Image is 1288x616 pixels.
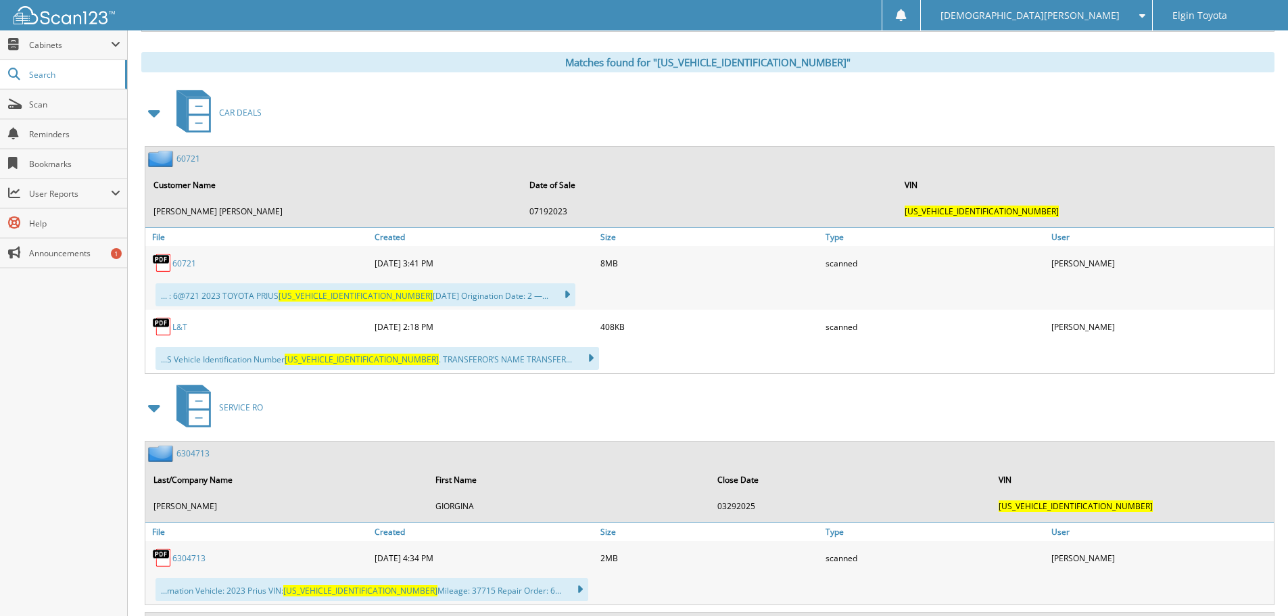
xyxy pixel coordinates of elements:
[822,523,1048,541] a: Type
[152,316,172,337] img: PDF.png
[822,544,1048,571] div: scanned
[156,347,599,370] div: ...S Vehicle Identification Number . TRANSFEROR’S NAME TRANSFER...
[905,206,1059,217] span: [US_VEHICLE_IDENTIFICATION_NUMBER]
[148,445,176,462] img: folder2.png
[597,250,823,277] div: 8MB
[1048,523,1274,541] a: User
[371,250,597,277] div: [DATE] 3:41 PM
[1048,313,1274,340] div: [PERSON_NAME]
[29,247,120,259] span: Announcements
[168,381,263,434] a: SERVICE RO
[283,585,437,596] span: [US_VEHICLE_IDENTIFICATION_NUMBER]
[822,228,1048,246] a: Type
[523,200,897,222] td: 07192023
[172,552,206,564] a: 6304713
[156,283,575,306] div: ... : 6@721 2023 TOYOTA PRIUS [DATE] Origination Date: 2 —...
[147,466,427,494] th: Last/Company Name
[145,523,371,541] a: File
[156,578,588,601] div: ...mation Vehicle: 2023 Prius VIN: Mileage: 37715 Repair Order: 6...
[29,218,120,229] span: Help
[711,466,991,494] th: Close Date
[371,544,597,571] div: [DATE] 4:34 PM
[172,321,187,333] a: L&T
[1172,11,1227,20] span: Elgin Toyota
[371,228,597,246] a: Created
[219,107,262,118] span: CAR DEALS
[29,69,118,80] span: Search
[172,258,196,269] a: 60721
[999,500,1153,512] span: [US_VEHICLE_IDENTIFICATION_NUMBER]
[285,354,439,365] span: [US_VEHICLE_IDENTIFICATION_NUMBER]
[279,290,433,302] span: [US_VEHICLE_IDENTIFICATION_NUMBER]
[597,523,823,541] a: Size
[371,523,597,541] a: Created
[1048,544,1274,571] div: [PERSON_NAME]
[29,99,120,110] span: Scan
[147,171,521,199] th: Customer Name
[29,188,111,199] span: User Reports
[29,128,120,140] span: Reminders
[141,52,1274,72] div: Matches found for "[US_VEHICLE_IDENTIFICATION_NUMBER]"
[152,548,172,568] img: PDF.png
[147,495,427,517] td: [PERSON_NAME]
[371,313,597,340] div: [DATE] 2:18 PM
[111,248,122,259] div: 1
[145,228,371,246] a: File
[29,39,111,51] span: Cabinets
[168,86,262,139] a: CAR DEALS
[597,313,823,340] div: 408KB
[898,171,1272,199] th: VIN
[176,153,200,164] a: 60721
[1048,228,1274,246] a: User
[523,171,897,199] th: Date of Sale
[429,466,709,494] th: First Name
[147,200,521,222] td: [PERSON_NAME] [PERSON_NAME]
[29,158,120,170] span: Bookmarks
[14,6,115,24] img: scan123-logo-white.svg
[822,313,1048,340] div: scanned
[992,466,1272,494] th: VIN
[429,495,709,517] td: GIORGINA
[597,228,823,246] a: Size
[176,448,210,459] a: 6304713
[1048,250,1274,277] div: [PERSON_NAME]
[219,402,263,413] span: SERVICE RO
[148,150,176,167] img: folder2.png
[711,495,991,517] td: 03292025
[940,11,1120,20] span: [DEMOGRAPHIC_DATA][PERSON_NAME]
[822,250,1048,277] div: scanned
[597,544,823,571] div: 2MB
[152,253,172,273] img: PDF.png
